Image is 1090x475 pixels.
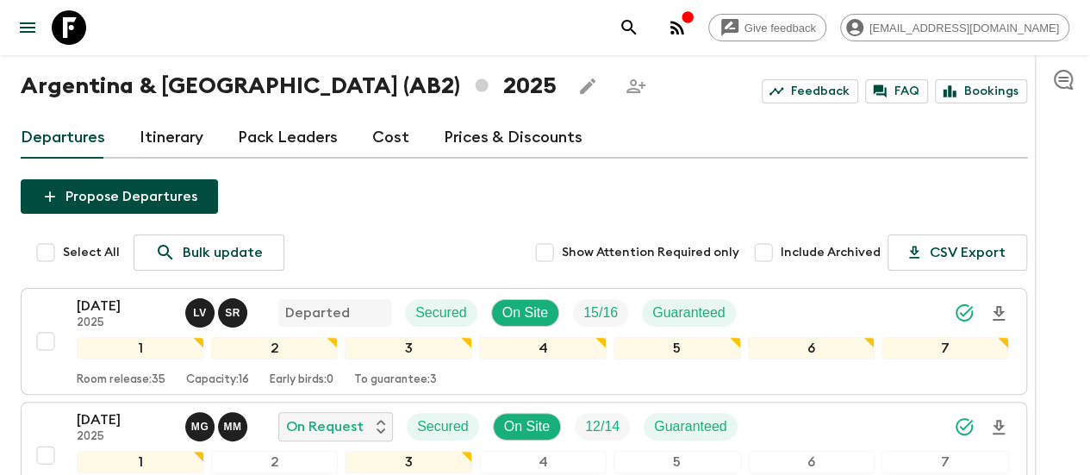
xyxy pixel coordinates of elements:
[575,413,630,441] div: Trip Fill
[619,69,653,103] span: Share this itinerary
[345,337,472,359] div: 3
[762,79,858,103] a: Feedback
[140,117,203,159] a: Itinerary
[211,337,339,359] div: 2
[285,303,350,323] p: Departed
[77,337,204,359] div: 1
[185,417,251,431] span: Marcella Granatiere, Matias Molina
[781,244,881,261] span: Include Archived
[77,409,171,430] p: [DATE]
[502,303,548,323] p: On Site
[63,244,120,261] span: Select All
[21,288,1027,395] button: [DATE]2025Lucas Valentim, Sol RodriguezDepartedSecuredOn SiteTrip FillGuaranteed1234567Room relea...
[77,296,171,316] p: [DATE]
[570,69,605,103] button: Edit this itinerary
[954,303,975,323] svg: Synced Successfully
[134,234,284,271] a: Bulk update
[444,117,582,159] a: Prices & Discounts
[21,117,105,159] a: Departures
[417,416,469,437] p: Secured
[415,303,467,323] p: Secured
[185,412,251,441] button: MGMM
[183,242,263,263] p: Bulk update
[888,234,1027,271] button: CSV Export
[211,451,339,473] div: 2
[493,413,561,441] div: On Site
[77,316,171,330] p: 2025
[504,416,550,437] p: On Site
[735,22,825,34] span: Give feedback
[840,14,1069,41] div: [EMAIL_ADDRESS][DOMAIN_NAME]
[708,14,826,41] a: Give feedback
[191,420,209,434] p: M G
[612,10,646,45] button: search adventures
[21,179,218,214] button: Propose Departures
[881,337,1009,359] div: 7
[491,299,559,327] div: On Site
[77,451,204,473] div: 1
[405,299,477,327] div: Secured
[652,303,726,323] p: Guaranteed
[865,79,928,103] a: FAQ
[185,303,251,317] span: Lucas Valentim, Sol Rodriguez
[479,337,607,359] div: 4
[583,303,618,323] p: 15 / 16
[654,416,727,437] p: Guaranteed
[860,22,1068,34] span: [EMAIL_ADDRESS][DOMAIN_NAME]
[286,416,364,437] p: On Request
[562,244,739,261] span: Show Attention Required only
[954,416,975,437] svg: Synced Successfully
[354,373,437,387] p: To guarantee: 3
[614,337,741,359] div: 5
[748,451,875,473] div: 6
[614,451,741,473] div: 5
[573,299,628,327] div: Trip Fill
[238,117,338,159] a: Pack Leaders
[748,337,875,359] div: 6
[21,69,557,103] h1: Argentina & [GEOGRAPHIC_DATA] (AB2) 2025
[186,373,249,387] p: Capacity: 16
[345,451,472,473] div: 3
[372,117,409,159] a: Cost
[223,420,241,434] p: M M
[585,416,620,437] p: 12 / 14
[407,413,479,441] div: Secured
[270,373,333,387] p: Early birds: 0
[10,10,45,45] button: menu
[988,417,1009,438] svg: Download Onboarding
[881,451,1009,473] div: 7
[479,451,607,473] div: 4
[77,430,171,444] p: 2025
[935,79,1027,103] a: Bookings
[77,373,165,387] p: Room release: 35
[988,303,1009,324] svg: Download Onboarding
